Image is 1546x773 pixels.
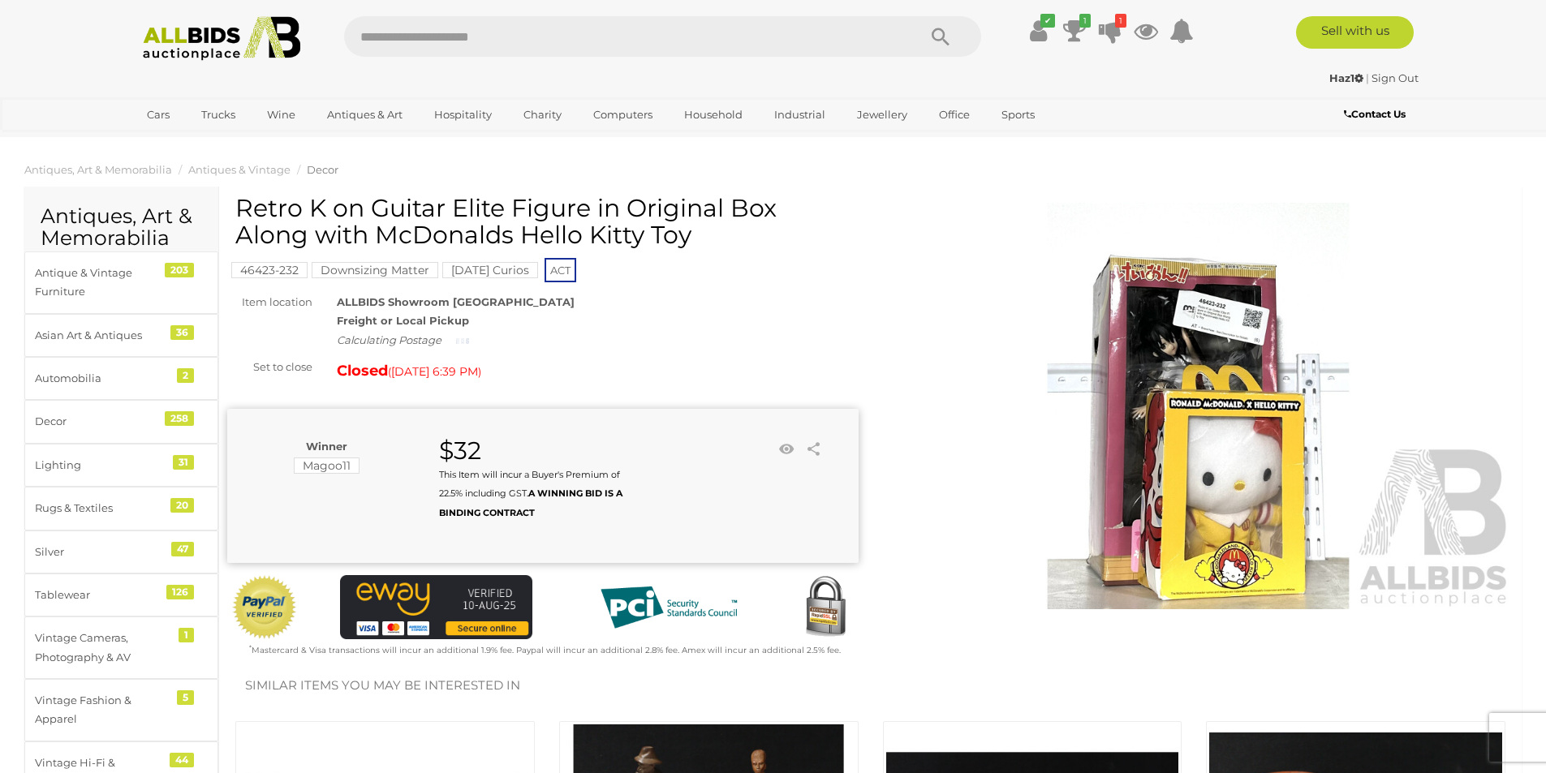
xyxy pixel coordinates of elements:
[235,195,855,248] h1: Retro K on Guitar Elite Figure in Original Box Along with McDonalds Hello Kitty Toy
[307,163,338,176] a: Decor
[317,101,413,128] a: Antiques & Art
[170,325,194,340] div: 36
[35,629,169,667] div: Vintage Cameras, Photography & AV
[35,691,169,729] div: Vintage Fashion & Apparel
[177,368,194,383] div: 2
[35,543,169,561] div: Silver
[1098,16,1122,45] a: 1
[188,163,291,176] a: Antiques & Vintage
[424,101,502,128] a: Hospitality
[24,487,218,530] a: Rugs & Textiles 20
[256,101,306,128] a: Wine
[215,293,325,311] div: Item location
[774,437,799,462] li: Watch this item
[513,101,572,128] a: Charity
[588,575,750,640] img: PCI DSS compliant
[1372,71,1419,84] a: Sign Out
[1344,105,1410,123] a: Contact Us
[24,400,218,443] a: Decor 258
[312,264,438,277] a: Downsizing Matter
[583,101,663,128] a: Computers
[215,358,325,376] div: Set to close
[231,575,298,640] img: Official PayPal Seal
[134,16,310,61] img: Allbids.com.au
[306,440,347,453] b: Winner
[1115,14,1126,28] i: 1
[388,365,481,378] span: ( )
[24,530,218,573] a: Silver 47
[179,628,194,642] div: 1
[24,444,218,487] a: Lighting 31
[1062,16,1087,45] a: 1
[165,263,194,277] div: 203
[35,369,169,388] div: Automobilia
[545,258,576,282] span: ACT
[456,337,469,346] img: small-loading.gif
[674,101,753,128] a: Household
[442,262,538,278] mark: [DATE] Curios
[991,101,1045,128] a: Sports
[24,679,218,741] a: Vintage Fashion & Apparel 5
[24,163,172,176] a: Antiques, Art & Memorabilia
[337,362,388,380] strong: Closed
[439,436,481,466] strong: $32
[24,573,218,616] a: Tablewear 126
[171,542,194,556] div: 47
[249,645,841,655] small: Mastercard & Visa transactions will incur an additional 1.9% fee. Paypal will incur an additional...
[166,585,194,599] div: 126
[312,262,438,278] mark: Downsizing Matter
[41,205,202,250] h2: Antiques, Art & Memorabilia
[337,314,469,327] strong: Freight or Local Pickup
[391,364,478,379] span: [DATE] 6:39 PM
[294,457,360,474] mark: Magoo11
[439,487,622,517] b: A WINNING BID IS A BINDING CONTRACT
[170,498,194,513] div: 20
[1344,108,1406,120] b: Contact Us
[340,575,532,639] img: eWAY Payment Gateway
[764,101,836,128] a: Industrial
[177,690,194,705] div: 5
[337,333,441,346] i: Calculating Postage
[231,264,308,277] a: 46423-232
[1366,71,1369,84] span: |
[1079,14,1091,28] i: 1
[170,753,194,767] div: 44
[136,101,180,128] a: Cars
[928,101,980,128] a: Office
[35,586,169,604] div: Tablewear
[35,326,169,345] div: Asian Art & Antiques
[1040,14,1055,28] i: ✔
[35,264,169,302] div: Antique & Vintage Furniture
[1027,16,1051,45] a: ✔
[337,295,575,308] strong: ALLBIDS Showroom [GEOGRAPHIC_DATA]
[165,411,194,426] div: 258
[900,16,981,57] button: Search
[24,251,218,314] a: Antique & Vintage Furniture 203
[24,314,218,357] a: Asian Art & Antiques 36
[191,101,246,128] a: Trucks
[793,575,858,640] img: Secured by Rapid SSL
[1329,71,1366,84] a: Haz1
[24,616,218,679] a: Vintage Cameras, Photography & AV 1
[1329,71,1363,84] strong: Haz1
[35,499,169,517] div: Rugs & Textiles
[136,128,273,155] a: [GEOGRAPHIC_DATA]
[442,264,538,277] a: [DATE] Curios
[35,456,169,475] div: Lighting
[24,357,218,400] a: Automobilia 2
[245,679,1496,693] h2: Similar items you may be interested in
[883,203,1514,609] img: Retro K on Guitar Elite Figure in Original Box Along with McDonalds Hello Kitty Toy
[231,262,308,278] mark: 46423-232
[1296,16,1414,49] a: Sell with us
[173,455,194,470] div: 31
[439,469,622,518] small: This Item will incur a Buyer's Premium of 22.5% including GST.
[846,101,918,128] a: Jewellery
[35,412,169,431] div: Decor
